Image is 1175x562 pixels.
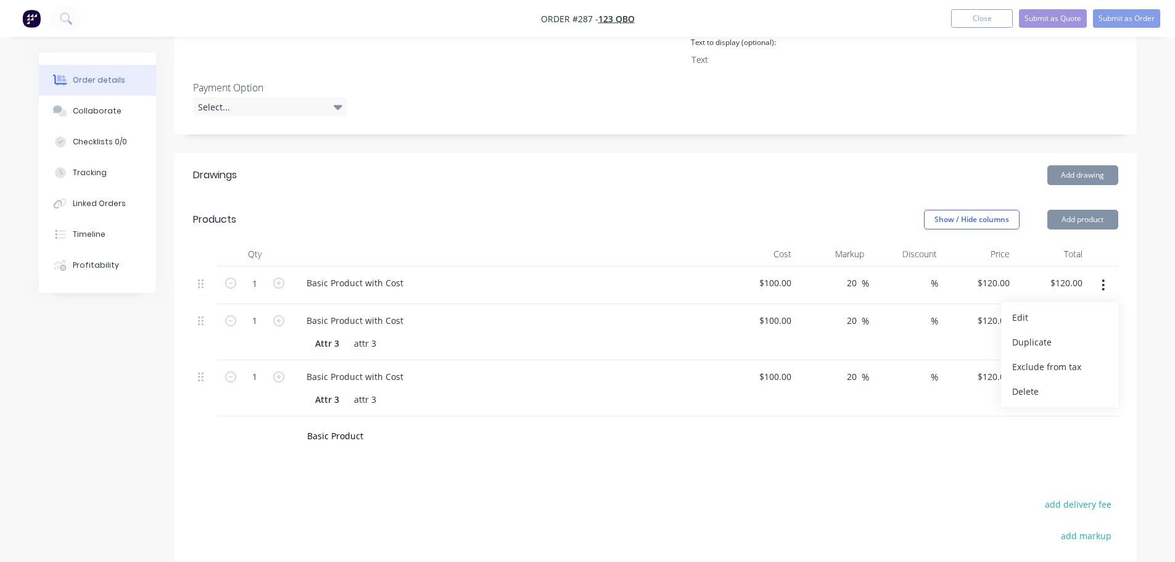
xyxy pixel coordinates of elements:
[39,188,156,219] button: Linked Orders
[691,37,776,48] label: Text to display (optional):
[39,157,156,188] button: Tracking
[685,50,831,68] input: Text
[931,370,938,384] span: %
[1012,308,1107,326] div: Edit
[39,65,156,96] button: Order details
[349,391,381,408] div: attr 3
[1012,333,1107,351] div: Duplicate
[1019,9,1087,28] button: Submit as Quote
[297,312,413,329] div: Basic Product with Cost
[73,105,122,117] div: Collaborate
[1015,242,1087,267] div: Total
[297,368,413,386] div: Basic Product with Cost
[951,9,1013,28] button: Close
[724,242,796,267] div: Cost
[1055,527,1118,544] button: add markup
[193,212,236,227] div: Products
[73,75,125,86] div: Order details
[1093,9,1160,28] button: Submit as Order
[1039,496,1118,513] button: add delivery fee
[862,370,869,384] span: %
[598,13,635,25] a: 123 QBO
[297,274,413,292] div: Basic Product with Cost
[310,334,344,352] div: Attr 3
[307,424,553,448] input: Start typing to add a product...
[924,210,1020,229] button: Show / Hide columns
[193,97,347,116] div: Select...
[796,242,869,267] div: Markup
[862,314,869,328] span: %
[1047,165,1118,185] button: Add drawing
[942,242,1015,267] div: Price
[1047,210,1118,229] button: Add product
[218,242,292,267] div: Qty
[73,260,119,271] div: Profitability
[22,9,41,28] img: Factory
[862,276,869,291] span: %
[193,168,237,183] div: Drawings
[39,250,156,281] button: Profitability
[310,391,344,408] div: Attr 3
[39,126,156,157] button: Checklists 0/0
[1012,382,1107,400] div: Delete
[73,136,127,147] div: Checklists 0/0
[931,276,938,291] span: %
[193,80,347,95] label: Payment Option
[39,219,156,250] button: Timeline
[869,242,942,267] div: Discount
[931,314,938,328] span: %
[1012,358,1107,376] div: Exclude from tax
[541,13,598,25] span: Order #287 -
[73,229,105,240] div: Timeline
[73,167,107,178] div: Tracking
[349,334,381,352] div: attr 3
[39,96,156,126] button: Collaborate
[73,198,126,209] div: Linked Orders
